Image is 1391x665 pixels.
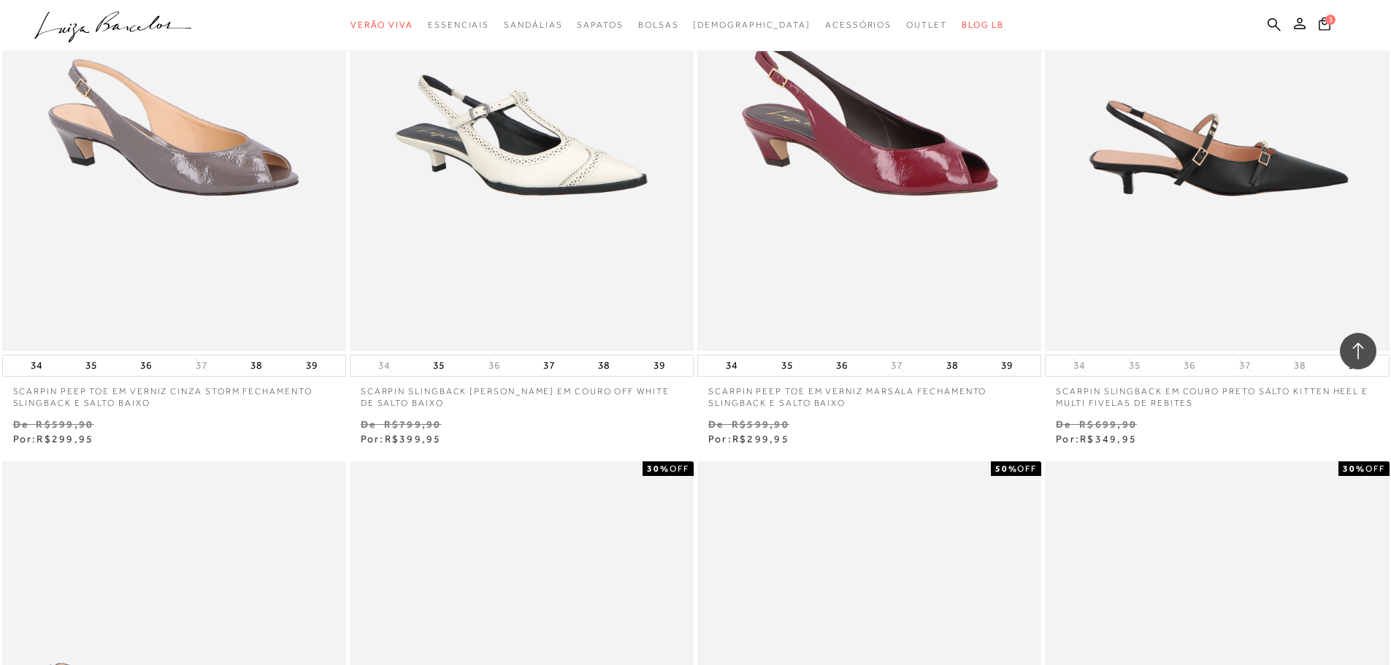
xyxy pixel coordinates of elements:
strong: 30% [647,464,670,474]
button: 35 [777,355,797,376]
button: 38 [246,355,267,376]
span: Outlet [906,20,947,30]
button: 35 [1124,358,1145,372]
a: BLOG LB [962,12,1004,39]
small: R$699,90 [1079,418,1137,430]
a: categoryNavScreenReaderText [504,12,562,39]
button: 34 [721,355,742,376]
small: R$799,90 [384,418,442,430]
button: 38 [1290,358,1310,372]
small: De [13,418,28,430]
button: 38 [594,355,614,376]
a: SCARPIN SLINGBACK EM COURO PRETO SALTO KITTEN HEEL E MULTI FIVELAS DE REBITES [1045,377,1389,410]
button: 39 [997,355,1017,376]
button: 36 [136,355,156,376]
small: De [1056,418,1071,430]
span: Por: [13,433,94,445]
span: Por: [708,433,789,445]
a: noSubCategoriesText [693,12,811,39]
button: 34 [1069,358,1089,372]
button: 39 [302,355,322,376]
button: 39 [1344,355,1365,376]
button: 34 [26,355,47,376]
small: De [708,418,724,430]
span: Essenciais [428,20,489,30]
small: De [361,418,376,430]
button: 36 [832,355,852,376]
span: Bolsas [638,20,679,30]
span: R$349,95 [1080,433,1137,445]
span: Sapatos [577,20,623,30]
strong: 30% [1343,464,1365,474]
button: 35 [429,355,449,376]
a: SCARPIN PEEP TOE EM VERNIZ CINZA STORM FECHAMENTO SLINGBACK E SALTO BAIXO [2,377,346,410]
span: Por: [361,433,442,445]
span: OFF [1017,464,1037,474]
button: 37 [1235,358,1255,372]
button: 1 [1314,16,1335,36]
span: R$399,95 [385,433,442,445]
button: 35 [81,355,101,376]
span: Acessórios [825,20,892,30]
a: categoryNavScreenReaderText [350,12,413,39]
span: [DEMOGRAPHIC_DATA] [693,20,811,30]
button: 36 [1179,358,1200,372]
span: 1 [1325,15,1336,25]
button: 37 [886,358,907,372]
a: categoryNavScreenReaderText [428,12,489,39]
button: 36 [484,358,505,372]
span: OFF [1365,464,1385,474]
a: categoryNavScreenReaderText [638,12,679,39]
button: 37 [539,355,559,376]
button: 39 [649,355,670,376]
strong: 50% [995,464,1018,474]
span: R$299,95 [732,433,789,445]
button: 37 [191,358,212,372]
span: Sandálias [504,20,562,30]
small: R$599,90 [732,418,789,430]
a: categoryNavScreenReaderText [906,12,947,39]
small: R$599,90 [36,418,93,430]
button: 34 [374,358,394,372]
span: Por: [1056,433,1137,445]
button: 38 [942,355,962,376]
span: Verão Viva [350,20,413,30]
span: OFF [670,464,689,474]
a: categoryNavScreenReaderText [825,12,892,39]
span: R$299,95 [37,433,93,445]
span: BLOG LB [962,20,1004,30]
a: categoryNavScreenReaderText [577,12,623,39]
a: SCARPIN SLINGBACK [PERSON_NAME] EM COURO OFF WHITE DE SALTO BAIXO [350,377,694,410]
a: SCARPIN PEEP TOE EM VERNIZ MARSALA FECHAMENTO SLINGBACK E SALTO BAIXO [697,377,1041,410]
